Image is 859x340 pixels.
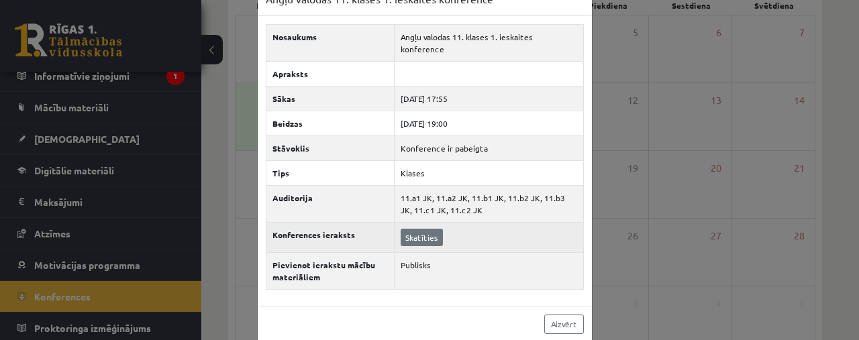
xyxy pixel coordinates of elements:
[394,160,583,185] td: Klases
[266,61,394,86] th: Apraksts
[266,222,394,252] th: Konferences ieraksts
[394,185,583,222] td: 11.a1 JK, 11.a2 JK, 11.b1 JK, 11.b2 JK, 11.b3 JK, 11.c1 JK, 11.c2 JK
[401,229,443,246] a: Skatīties
[266,252,394,289] th: Pievienot ierakstu mācību materiāliem
[394,24,583,61] td: Angļu valodas 11. klases 1. ieskaites konference
[266,24,394,61] th: Nosaukums
[266,86,394,111] th: Sākas
[266,111,394,135] th: Beidzas
[394,135,583,160] td: Konference ir pabeigta
[544,315,584,334] a: Aizvērt
[266,135,394,160] th: Stāvoklis
[394,111,583,135] td: [DATE] 19:00
[394,252,583,289] td: Publisks
[266,185,394,222] th: Auditorija
[394,86,583,111] td: [DATE] 17:55
[266,160,394,185] th: Tips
